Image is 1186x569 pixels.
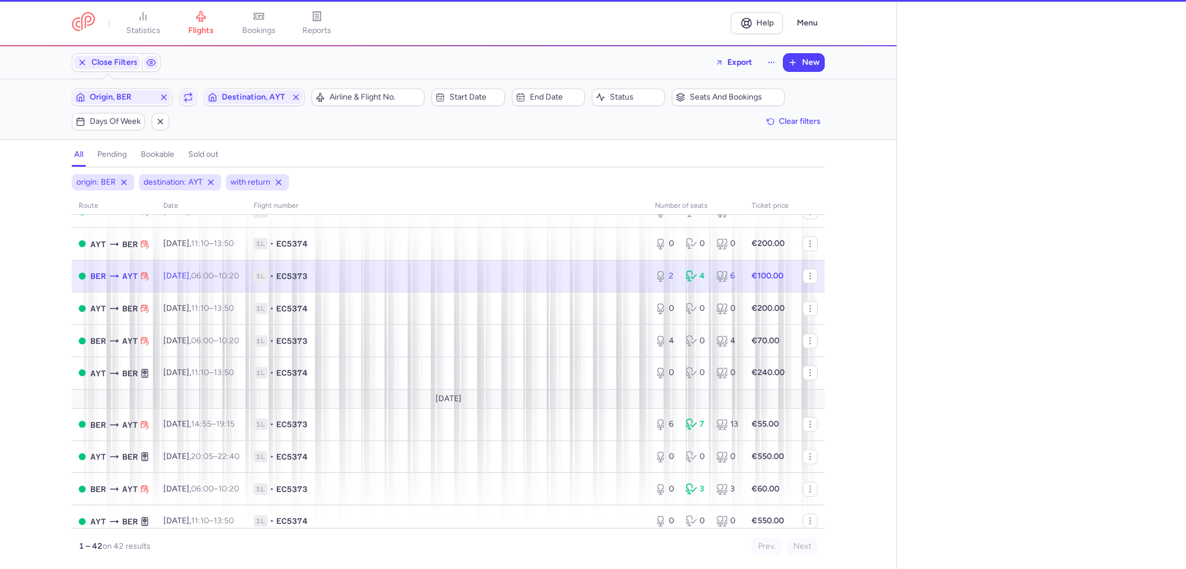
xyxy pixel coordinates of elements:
span: • [270,419,274,430]
a: bookings [230,10,288,36]
a: flights [172,10,230,36]
span: [DATE], [163,336,239,346]
span: Berlin Brandenburg Airport, Berlin, Germany [90,483,106,495]
time: 06:00 [191,336,214,346]
span: EC5374 [276,367,308,379]
span: Start date [449,93,500,102]
span: Berlin Brandenburg Airport, Berlin, Germany [90,270,106,282]
span: • [270,451,274,462]
span: Antalya, Antalya, Turkey [90,238,106,251]
a: Help [731,12,783,34]
strong: €550.00 [752,516,784,526]
a: reports [288,10,346,36]
strong: €550.00 [752,451,784,461]
span: OPEN [79,240,86,247]
span: • [270,303,274,314]
time: 14:55 [191,419,211,429]
time: 11:10 [191,368,209,377]
span: EC5373 [276,270,308,282]
a: CitizenPlane red outlined logo [72,12,95,34]
span: Berlin Brandenburg Airport, Berlin, Germany [90,419,106,431]
span: – [191,484,239,494]
span: Antalya, Antalya, Turkey [90,450,106,463]
span: [DATE], [163,303,234,313]
span: – [191,516,234,526]
div: 0 [655,515,676,527]
span: Status [610,93,661,102]
div: 0 [655,483,676,495]
span: OPEN [79,453,86,460]
div: 0 [716,451,738,462]
span: EC5373 [276,419,308,430]
time: 20:05 [191,451,213,461]
span: 1L [254,238,268,249]
span: Berlin Brandenburg Airport, Berlin, Germany [122,367,138,380]
span: [DATE], [163,419,235,429]
span: • [270,335,274,347]
span: – [191,238,234,248]
time: 06:00 [191,484,214,494]
button: End date [512,89,585,106]
span: – [191,419,235,429]
span: – [191,303,234,313]
strong: €200.00 [752,303,785,313]
button: Prev. [752,538,782,555]
strong: €55.00 [752,419,779,429]
th: number of seats [648,197,745,215]
time: 19:15 [216,419,235,429]
span: OPEN [79,486,86,493]
time: 11:10 [191,516,209,526]
span: AYT [90,515,106,528]
span: reports [302,25,331,36]
div: 6 [716,270,738,282]
div: 0 [686,451,707,462]
span: – [191,271,239,281]
span: [DATE] [435,394,462,403]
span: Help [756,19,774,27]
button: Seats and bookings [672,89,785,106]
button: Days of week [72,113,145,130]
div: 13 [716,419,738,430]
time: 06:00 [191,271,214,281]
span: EC5374 [276,451,308,462]
span: – [191,368,234,377]
span: 1L [254,451,268,462]
div: 0 [686,238,707,249]
span: Export [727,58,752,67]
span: [DATE], [163,207,239,216]
th: route [72,197,156,215]
span: OPEN [79,421,86,428]
div: 0 [655,303,676,314]
div: 0 [716,367,738,379]
span: • [270,238,274,249]
span: – [191,207,239,216]
time: 22:40 [218,451,240,461]
span: on 42 results [103,541,151,551]
th: date [156,197,247,215]
span: Seats and bookings [690,93,781,102]
span: flights [188,25,214,36]
span: bookings [242,25,276,36]
span: • [270,270,274,282]
span: 1L [254,270,268,282]
span: 1L [254,483,268,495]
span: Berlin Brandenburg Airport, Berlin, Germany [122,450,138,463]
span: Clear filters [779,117,821,126]
span: OPEN [79,273,86,280]
span: 1L [254,515,268,527]
time: 13:50 [214,238,234,248]
span: Berlin Brandenburg Airport, Berlin, Germany [122,238,138,251]
div: 2 [655,270,676,282]
div: 3 [716,483,738,495]
span: [DATE], [163,451,240,461]
span: OPEN [79,337,86,344]
button: Start date [431,89,504,106]
div: 6 [655,419,676,430]
span: Antalya, Antalya, Turkey [90,302,106,315]
h4: pending [97,149,127,160]
button: Menu [790,12,825,34]
span: Antalya, Antalya, Turkey [90,367,106,380]
div: 7 [686,419,707,430]
h4: bookable [141,149,174,160]
h4: all [74,149,83,160]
